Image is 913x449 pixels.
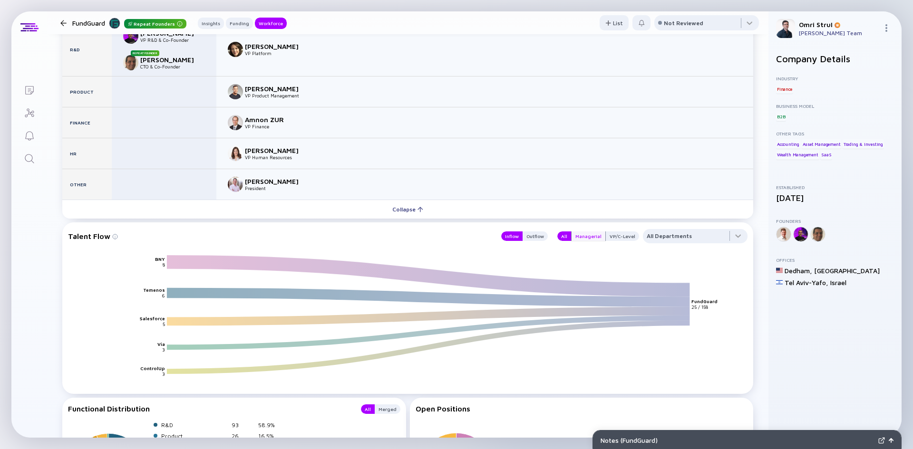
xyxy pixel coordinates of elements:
div: Industry [776,76,894,81]
button: Workforce [255,18,287,29]
div: FundGuard [72,17,186,29]
div: Talent Flow [68,229,492,243]
img: Expand Notes [878,437,885,444]
button: All [557,231,571,241]
div: Finance [776,84,793,94]
text: 8 [163,262,165,267]
img: Israel Flag [776,279,783,286]
img: Omri Profile Picture [776,19,795,38]
button: Merged [375,404,400,414]
button: Managerial [571,231,606,241]
img: Shiri Morshtein picture [228,42,243,57]
text: 3 [162,347,165,353]
img: Yaniv Zecharya picture [123,55,138,70]
div: [GEOGRAPHIC_DATA] [814,267,880,275]
text: Temenos [143,287,165,293]
img: Omer Ben-Bassat picture [228,84,243,99]
div: Funding [226,19,253,28]
div: List [600,16,629,30]
div: Accounting [776,139,800,149]
img: Amnon ZUR picture [228,115,243,130]
div: SaaS [820,150,832,160]
div: President [245,185,308,191]
div: Amnon ZUR [245,115,308,124]
button: All [361,404,375,414]
div: VP R&D & Co-Founder [140,37,203,43]
div: Insights [198,19,224,28]
div: Other Tags [776,131,894,136]
div: [PERSON_NAME] [245,146,308,154]
div: R&D [161,421,228,429]
div: Dedham , [785,267,812,275]
div: Finance [62,107,112,138]
div: Repeat Founders [124,19,186,29]
div: [PERSON_NAME] [245,42,308,50]
div: Founders [776,218,894,224]
text: 25 / 158 [692,304,709,310]
div: VP Platform [245,50,308,56]
div: Product [62,76,112,107]
button: Collapse [62,200,753,219]
button: VP/C-Level [606,231,639,241]
div: Omri Strul [799,20,879,29]
img: John Lehner picture [228,177,243,192]
div: [PERSON_NAME] [245,177,308,185]
div: 16.5% [258,432,281,439]
div: Not Reviewed [664,19,703,27]
h2: Company Details [776,53,894,64]
img: United States Flag [776,267,783,274]
div: Other [62,169,112,200]
img: Li Carmel picture [228,146,243,161]
div: Asset Management [802,139,842,149]
div: 58.9% [258,421,281,429]
div: [DATE] [776,193,894,203]
text: BNY [155,256,165,262]
div: CTO & Co-Founder [140,64,203,69]
div: Managerial [572,231,605,241]
img: Menu [883,24,890,32]
div: [PERSON_NAME] [140,56,203,64]
text: Via [157,341,165,347]
div: Product [161,432,228,439]
div: Workforce [255,19,287,28]
div: Offices [776,257,894,263]
text: 5 [163,321,165,327]
div: Israel [830,278,846,287]
div: Business Model [776,103,894,109]
div: R&D [62,23,112,76]
div: Trading & Investing [843,139,884,149]
div: [PERSON_NAME] Team [799,29,879,37]
text: 3 [162,371,165,377]
div: 26 [232,432,254,439]
div: Tel Aviv-Yafo , [785,278,828,287]
a: Lists [11,78,47,101]
div: Outflow [523,231,548,241]
img: Open Notes [889,438,894,443]
div: Open Positions [416,404,748,413]
img: Uri Katz picture [123,29,138,44]
button: Inflow [501,231,523,241]
div: HR [62,138,112,169]
button: Funding [226,18,253,29]
button: Insights [198,18,224,29]
text: 6 [162,293,165,298]
div: Collapse [387,202,429,217]
div: Functional Distribution [68,404,351,414]
a: Investor Map [11,101,47,124]
div: 93 [232,421,254,429]
div: VP Human Resources [245,154,308,160]
div: Notes ( FundGuard ) [601,436,874,444]
div: VP Finance [245,124,308,129]
a: Search [11,146,47,169]
div: B2B [776,112,786,121]
button: List [600,15,629,30]
div: VP Product Management [245,93,308,98]
text: ControlUp [140,365,165,371]
a: Reminders [11,124,47,146]
text: FundGuard [692,298,718,304]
